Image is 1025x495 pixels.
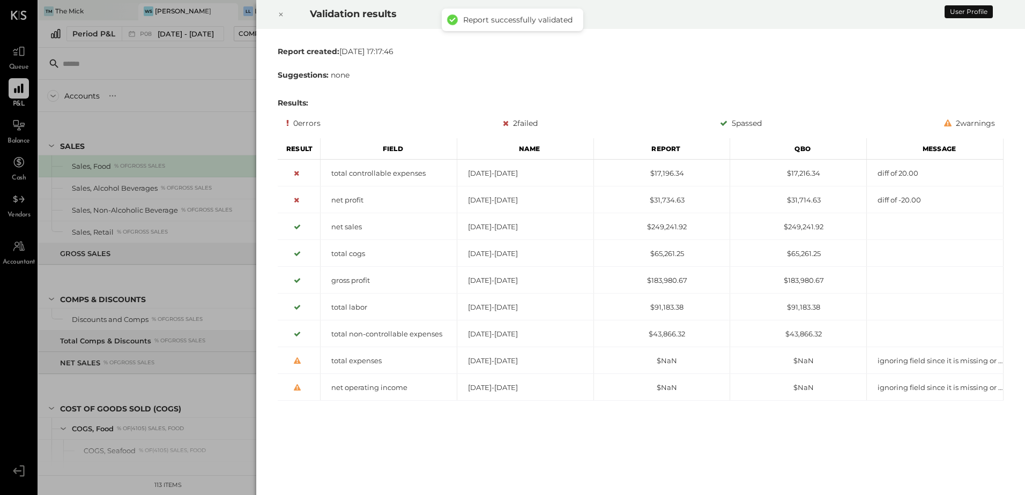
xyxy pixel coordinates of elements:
[594,222,730,232] div: $249,241.92
[594,356,730,366] div: $NaN
[867,382,1003,393] div: ignoring field since it is missing or hidden from report
[945,5,993,18] div: User Profile
[730,249,866,259] div: $65,261.25
[944,117,995,130] div: 2 warnings
[310,1,882,27] h2: Validation results
[730,222,866,232] div: $249,241.92
[457,275,593,286] div: [DATE]-[DATE]
[594,302,730,312] div: $91,183.38
[730,138,867,160] div: Qbo
[730,302,866,312] div: $91,183.38
[278,98,308,108] b: Results:
[321,138,457,160] div: Field
[457,382,593,393] div: [DATE]-[DATE]
[321,275,457,286] div: gross profit
[463,15,573,25] div: Report successfully validated
[730,329,866,339] div: $43,866.32
[457,329,593,339] div: [DATE]-[DATE]
[457,249,593,259] div: [DATE]-[DATE]
[321,382,457,393] div: net operating income
[594,195,730,205] div: $31,734.63
[594,382,730,393] div: $NaN
[867,356,1003,366] div: ignoring field since it is missing or hidden from report
[278,47,339,56] b: Report created:
[594,249,730,259] div: $65,261.25
[457,195,593,205] div: [DATE]-[DATE]
[321,329,457,339] div: total non-controllable expenses
[321,222,457,232] div: net sales
[730,382,866,393] div: $NaN
[278,70,329,80] b: Suggestions:
[867,195,1003,205] div: diff of -20.00
[594,138,731,160] div: Report
[321,168,457,178] div: total controllable expenses
[730,195,866,205] div: $31,714.63
[730,356,866,366] div: $NaN
[457,168,593,178] div: [DATE]-[DATE]
[286,117,321,130] div: 0 errors
[321,249,457,259] div: total cogs
[321,302,457,312] div: total labor
[321,195,457,205] div: net profit
[457,138,594,160] div: Name
[867,138,1004,160] div: Message
[457,356,593,366] div: [DATE]-[DATE]
[457,222,593,232] div: [DATE]-[DATE]
[594,275,730,286] div: $183,980.67
[594,168,730,178] div: $17,196.34
[278,46,1004,57] div: [DATE] 17:17:46
[867,168,1003,178] div: diff of 20.00
[720,117,762,130] div: 5 passed
[331,70,350,80] span: none
[730,168,866,178] div: $17,216.34
[278,138,321,160] div: Result
[321,356,457,366] div: total expenses
[503,117,538,130] div: 2 failed
[594,329,730,339] div: $43,866.32
[730,275,866,286] div: $183,980.67
[457,302,593,312] div: [DATE]-[DATE]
